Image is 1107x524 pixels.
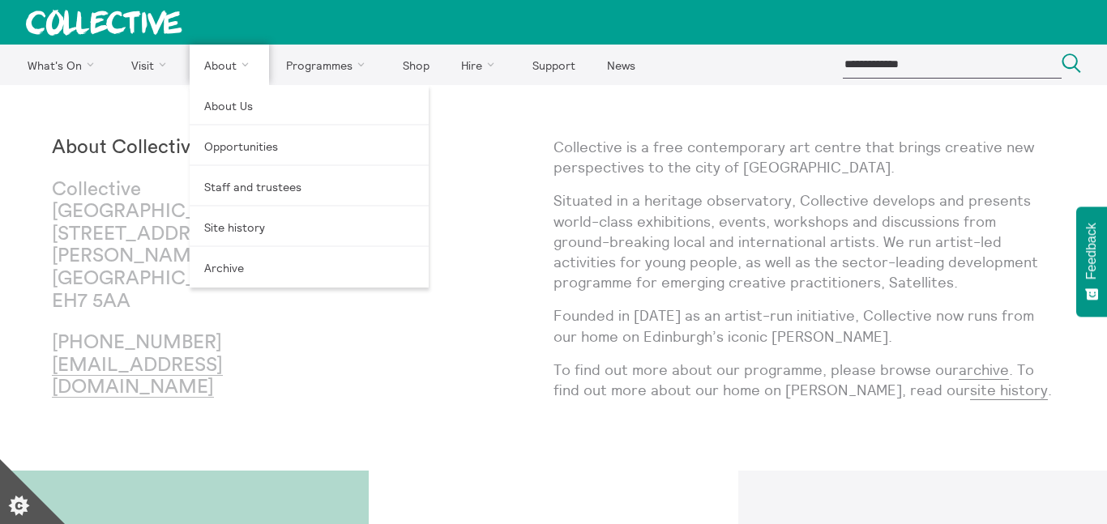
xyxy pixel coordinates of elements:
a: site history [970,381,1048,400]
strong: About Collective [52,138,201,157]
a: Site history [190,207,429,247]
p: [PHONE_NUMBER] [52,332,303,399]
p: Situated in a heritage observatory, Collective develops and presents world-class exhibitions, eve... [553,190,1055,292]
button: Feedback - Show survey [1076,207,1107,317]
a: Staff and trustees [190,166,429,207]
p: Collective [GEOGRAPHIC_DATA] [STREET_ADDRESS][PERSON_NAME] [GEOGRAPHIC_DATA] EH7 5AA [52,179,303,313]
p: Founded in [DATE] as an artist-run initiative, Collective now runs from our home on Edinburgh’s i... [553,305,1055,346]
span: Feedback [1084,223,1099,279]
a: News [592,45,649,85]
a: Hire [447,45,515,85]
a: Archive [190,247,429,288]
a: About Us [190,85,429,126]
a: What's On [13,45,114,85]
a: Shop [388,45,443,85]
a: Opportunities [190,126,429,166]
a: Visit [118,45,187,85]
a: Support [518,45,589,85]
a: About [190,45,269,85]
a: [EMAIL_ADDRESS][DOMAIN_NAME] [52,356,223,398]
p: Collective is a free contemporary art centre that brings creative new perspectives to the city of... [553,137,1055,177]
p: To find out more about our programme, please browse our . To find out more about our home on [PER... [553,360,1055,400]
a: archive [959,360,1009,380]
a: Programmes [272,45,386,85]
